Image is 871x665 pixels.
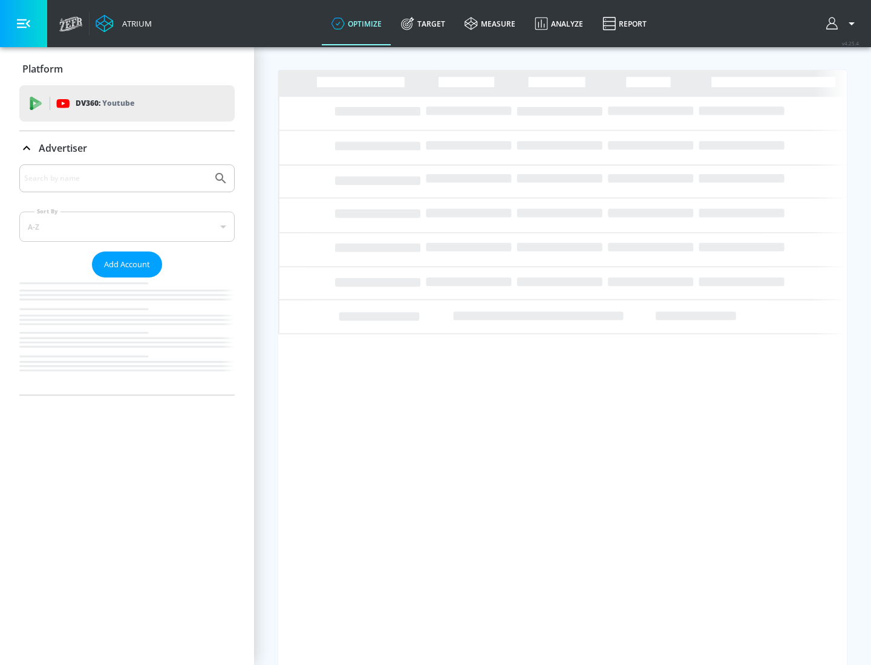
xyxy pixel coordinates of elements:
[19,212,235,242] div: A-Z
[19,52,235,86] div: Platform
[19,131,235,165] div: Advertiser
[19,85,235,122] div: DV360: Youtube
[19,164,235,395] div: Advertiser
[391,2,455,45] a: Target
[19,277,235,395] nav: list of Advertiser
[842,40,859,47] span: v 4.25.4
[455,2,525,45] a: measure
[117,18,152,29] div: Atrium
[96,15,152,33] a: Atrium
[22,62,63,76] p: Platform
[593,2,656,45] a: Report
[525,2,593,45] a: Analyze
[39,141,87,155] p: Advertiser
[102,97,134,109] p: Youtube
[76,97,134,110] p: DV360:
[322,2,391,45] a: optimize
[34,207,60,215] label: Sort By
[24,170,207,186] input: Search by name
[92,251,162,277] button: Add Account
[104,258,150,271] span: Add Account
